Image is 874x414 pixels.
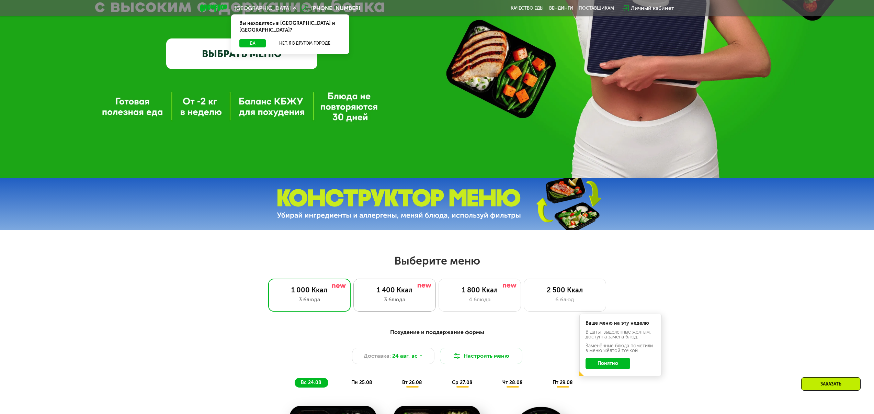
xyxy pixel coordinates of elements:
[235,5,291,11] span: [GEOGRAPHIC_DATA]
[440,348,522,364] button: Настроить меню
[275,286,343,294] div: 1 000 Ккал
[239,39,266,47] button: Да
[579,5,614,11] div: поставщикам
[801,377,861,391] div: Заказать
[452,380,473,385] span: ср 27.08
[549,5,573,11] a: Вендинги
[22,254,852,268] h2: Выберите меню
[301,380,321,385] span: вс 24.08
[446,286,514,294] div: 1 800 Ккал
[166,38,317,69] a: ВЫБРАТЬ МЕНЮ
[361,286,429,294] div: 1 400 Ккал
[531,295,599,304] div: 6 блюд
[586,344,656,353] div: Заменённые блюда пометили в меню жёлтой точкой.
[275,295,343,304] div: 3 блюда
[586,321,656,326] div: Ваше меню на эту неделю
[351,380,372,385] span: пн 25.08
[392,352,418,360] span: 24 авг, вс
[446,295,514,304] div: 4 блюда
[231,14,349,39] div: Вы находитесь в [GEOGRAPHIC_DATA] и [GEOGRAPHIC_DATA]?
[300,4,360,12] a: [PHONE_NUMBER]
[234,328,640,337] div: Похудение и поддержание формы
[502,380,523,385] span: чт 28.08
[364,352,391,360] span: Доставка:
[361,295,429,304] div: 3 блюда
[586,358,630,369] button: Понятно
[586,330,656,339] div: В даты, выделенные желтым, доступна замена блюд.
[402,380,422,385] span: вт 26.08
[631,4,674,12] div: Личный кабинет
[531,286,599,294] div: 2 500 Ккал
[269,39,341,47] button: Нет, я в другом городе
[553,380,573,385] span: пт 29.08
[511,5,544,11] a: Качество еды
